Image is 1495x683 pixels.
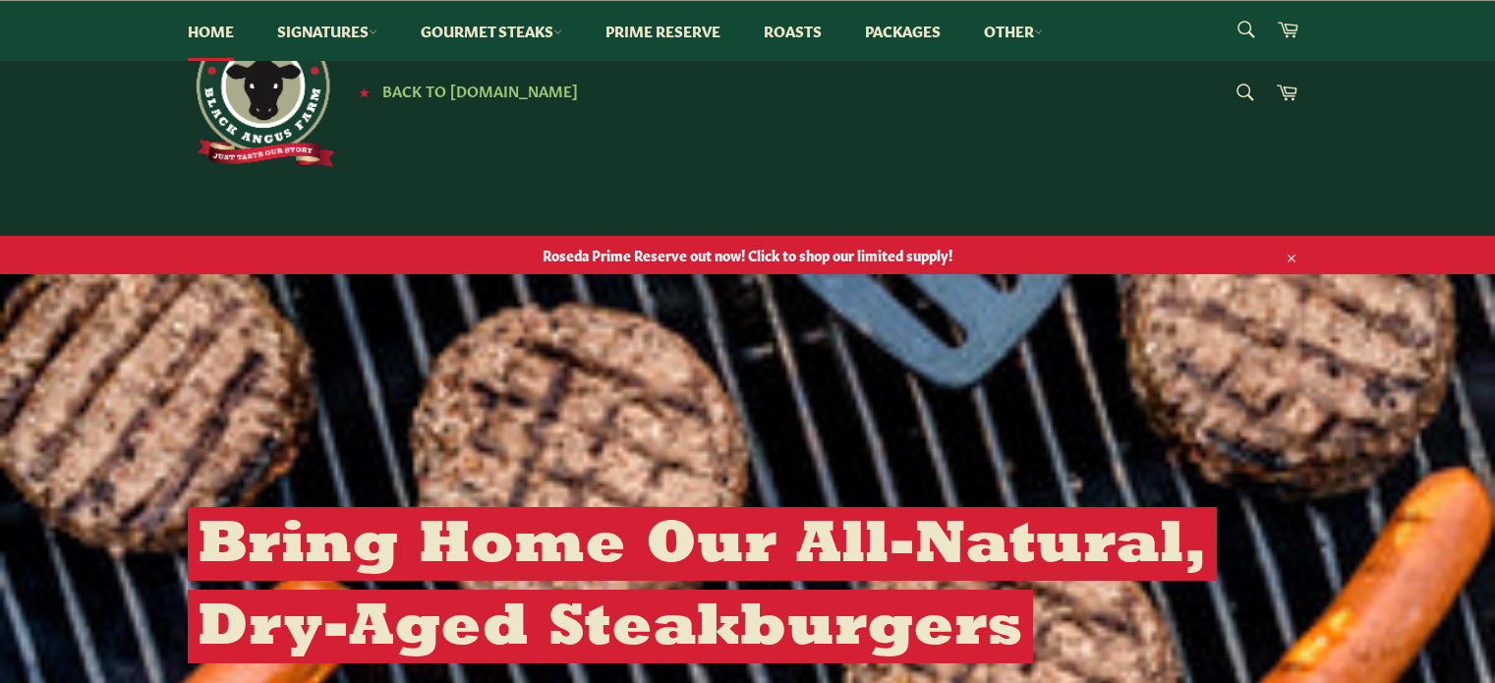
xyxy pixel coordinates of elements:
[359,84,370,99] span: ★
[845,1,960,61] a: Packages
[168,236,1328,274] a: Roseda Prime Reserve out now! Click to shop our limited supply!
[401,1,582,61] a: Gourmet Steaks
[586,1,740,61] a: Prime Reserve
[168,246,1328,264] span: Roseda Prime Reserve out now! Click to shop our limited supply!
[349,84,578,99] a: ★ Back to [DOMAIN_NAME]
[744,1,841,61] a: Roasts
[168,1,254,61] a: Home
[188,20,335,167] img: Roseda Beef
[382,80,578,100] span: Back to [DOMAIN_NAME]
[188,507,1217,663] h2: Bring Home Our All-Natural, Dry-Aged Steakburgers
[964,1,1063,61] a: Other
[258,1,397,61] a: Signatures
